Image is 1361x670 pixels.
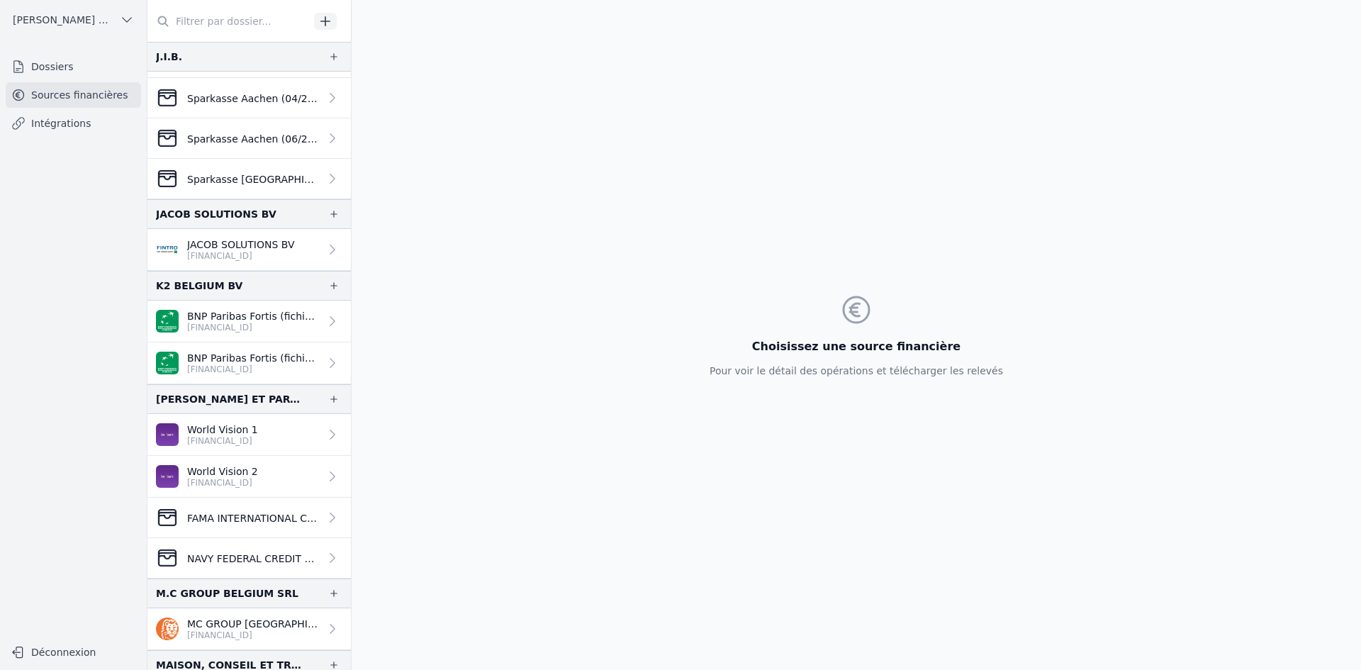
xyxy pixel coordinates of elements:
[6,111,141,136] a: Intégrations
[156,310,179,333] img: BNP_BE_BUSINESS_GEBABEBB.png
[156,167,179,190] img: CleanShot-202025-05-26-20at-2016.10.27-402x.png
[13,13,114,27] span: [PERSON_NAME] ET PARTNERS SRL
[147,159,351,199] a: Sparkasse [GEOGRAPHIC_DATA] (09/2024 > 12/2024)
[187,309,320,323] p: BNP Paribas Fortis (fichiers importés)
[147,342,351,384] a: BNP Paribas Fortis (fichiers importés) [FINANCIAL_ID]
[187,132,320,146] p: Sparkasse Aachen (06/2024 >07/2024)
[187,351,320,365] p: BNP Paribas Fortis (fichiers importés)
[147,538,351,579] a: NAVY FEDERAL CREDIT UNION - FAMA COMMUNICAT LLC (Business Checking Account [FINANCIAL_ID])
[6,54,141,79] a: Dossiers
[156,277,242,294] div: K2 BELGIUM BV
[156,547,179,569] img: CleanShot-202025-05-26-20at-2016.10.27-402x.png
[187,464,258,479] p: World Vision 2
[147,229,351,271] a: JACOB SOLUTIONS BV [FINANCIAL_ID]
[156,618,179,640] img: ing.png
[187,322,320,333] p: [FINANCIAL_ID]
[187,250,295,262] p: [FINANCIAL_ID]
[6,9,141,31] button: [PERSON_NAME] ET PARTNERS SRL
[156,352,179,374] img: BNP_BE_BUSINESS_GEBABEBB.png
[187,511,320,525] p: FAMA INTERNATIONAL COMMUNICATIONS - JPMorgan Chase Bank (Account [FINANCIAL_ID])
[147,498,351,538] a: FAMA INTERNATIONAL COMMUNICATIONS - JPMorgan Chase Bank (Account [FINANCIAL_ID])
[187,364,320,375] p: [FINANCIAL_ID]
[710,338,1003,355] h3: Choisissez une source financière
[156,206,276,223] div: JACOB SOLUTIONS BV
[156,86,179,109] img: CleanShot-202025-05-26-20at-2016.10.27-402x.png
[156,48,182,65] div: J.I.B.
[156,127,179,150] img: CleanShot-202025-05-26-20at-2016.10.27-402x.png
[187,477,258,488] p: [FINANCIAL_ID]
[147,9,309,34] input: Filtrer par dossier...
[187,630,320,641] p: [FINANCIAL_ID]
[6,641,141,664] button: Déconnexion
[156,585,298,602] div: M.C GROUP BELGIUM SRL
[147,78,351,118] a: Sparkasse Aachen (04/2023 > 04/2024)
[147,301,351,342] a: BNP Paribas Fortis (fichiers importés) [FINANCIAL_ID]
[147,414,351,456] a: World Vision 1 [FINANCIAL_ID]
[187,552,320,566] p: NAVY FEDERAL CREDIT UNION - FAMA COMMUNICAT LLC (Business Checking Account [FINANCIAL_ID])
[147,456,351,498] a: World Vision 2 [FINANCIAL_ID]
[147,608,351,650] a: MC GROUP [GEOGRAPHIC_DATA] SRL [FINANCIAL_ID]
[156,238,179,261] img: FINTRO_BE_BUSINESS_GEBABEBB.png
[187,238,295,252] p: JACOB SOLUTIONS BV
[156,423,179,446] img: BEOBANK_CTBKBEBX.png
[187,435,258,447] p: [FINANCIAL_ID]
[156,465,179,488] img: BEOBANK_CTBKBEBX.png
[187,91,320,106] p: Sparkasse Aachen (04/2023 > 04/2024)
[710,364,1003,378] p: Pour voir le détail des opérations et télécharger les relevés
[187,423,258,437] p: World Vision 1
[156,506,179,529] img: CleanShot-202025-05-26-20at-2016.10.27-402x.png
[156,391,306,408] div: [PERSON_NAME] ET PARTNERS SRL
[187,617,320,631] p: MC GROUP [GEOGRAPHIC_DATA] SRL
[6,82,141,108] a: Sources financières
[147,118,351,159] a: Sparkasse Aachen (06/2024 >07/2024)
[187,172,320,186] p: Sparkasse [GEOGRAPHIC_DATA] (09/2024 > 12/2024)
